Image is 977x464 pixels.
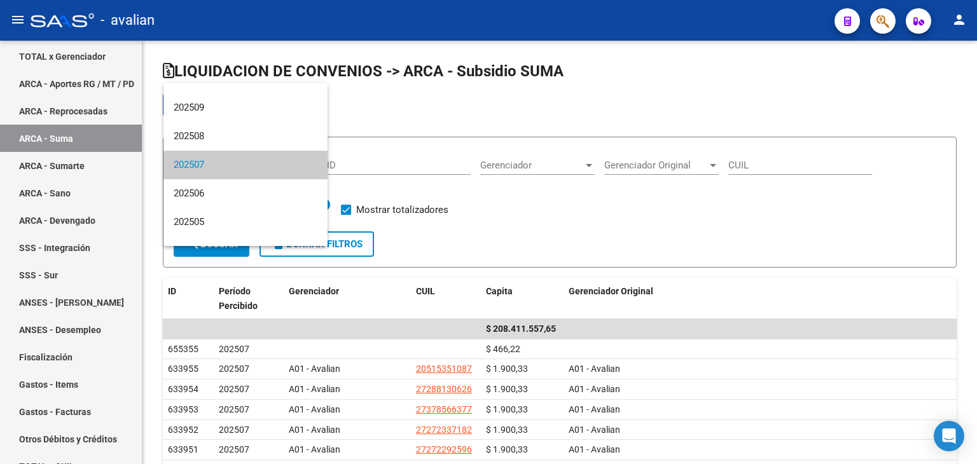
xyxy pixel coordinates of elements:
[174,151,317,179] span: 202507
[174,122,317,151] span: 202508
[174,93,317,122] span: 202509
[174,179,317,208] span: 202506
[174,208,317,236] span: 202505
[174,236,317,265] span: 202504
[934,421,964,451] div: Open Intercom Messenger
